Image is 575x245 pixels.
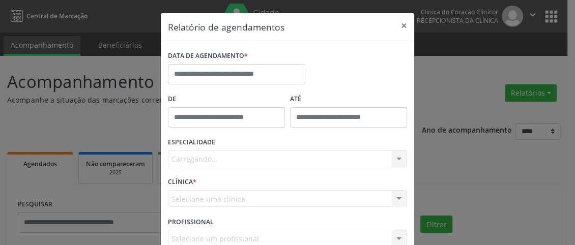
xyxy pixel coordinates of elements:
[168,20,284,34] h5: Relatório de agendamentos
[168,214,214,230] label: PROFISSIONAL
[290,91,407,107] label: ATÉ
[168,174,196,190] label: CLÍNICA
[168,48,248,64] label: DATA DE AGENDAMENTO
[168,135,215,150] label: ESPECIALIDADE
[168,91,285,107] label: De
[394,13,414,38] button: Close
